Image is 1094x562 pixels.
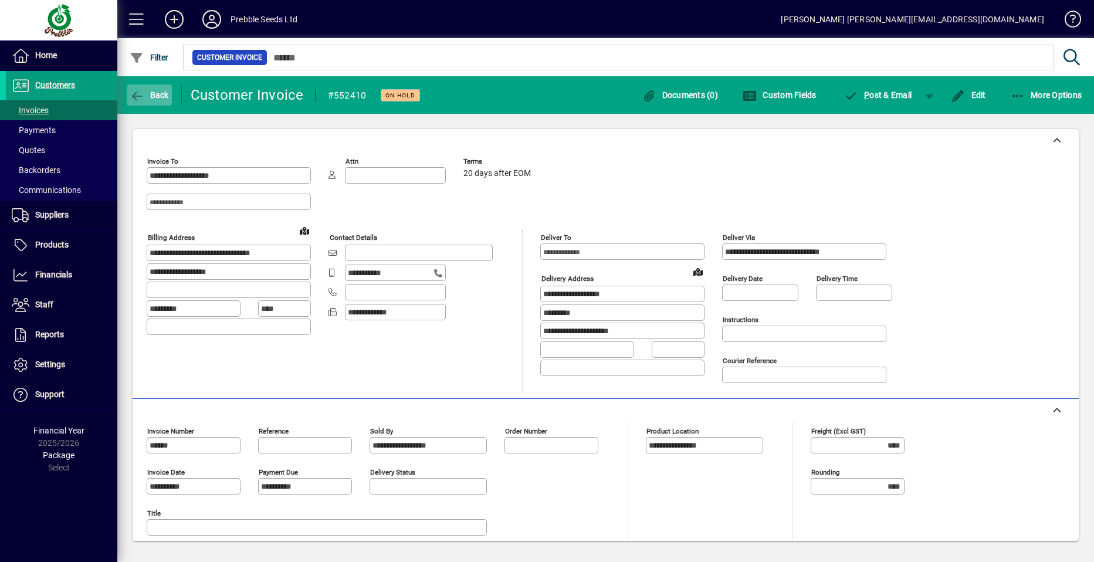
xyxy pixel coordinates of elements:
[346,157,358,165] mat-label: Attn
[12,126,56,135] span: Payments
[35,80,75,90] span: Customers
[6,160,117,180] a: Backorders
[43,451,74,460] span: Package
[864,90,869,100] span: P
[117,84,182,106] app-page-header-button: Back
[6,350,117,380] a: Settings
[6,320,117,350] a: Reports
[740,84,819,106] button: Custom Fields
[127,47,172,68] button: Filter
[951,90,986,100] span: Edit
[811,427,866,435] mat-label: Freight (excl GST)
[6,100,117,120] a: Invoices
[6,290,117,320] a: Staff
[6,140,117,160] a: Quotes
[463,169,531,178] span: 20 days after EOM
[6,180,117,200] a: Communications
[147,509,161,517] mat-label: Title
[191,86,304,104] div: Customer Invoice
[33,426,84,435] span: Financial Year
[197,52,262,63] span: Customer Invoice
[35,210,69,219] span: Suppliers
[35,50,57,60] span: Home
[505,427,547,435] mat-label: Order number
[259,427,289,435] mat-label: Reference
[12,145,45,155] span: Quotes
[35,330,64,339] span: Reports
[1056,2,1079,40] a: Knowledge Base
[147,468,185,476] mat-label: Invoice date
[844,90,912,100] span: ost & Email
[6,231,117,260] a: Products
[35,390,65,399] span: Support
[6,120,117,140] a: Payments
[328,86,367,105] div: #552410
[463,158,534,165] span: Terms
[6,260,117,290] a: Financials
[689,262,707,281] a: View on map
[147,157,178,165] mat-label: Invoice To
[155,9,193,30] button: Add
[35,270,72,279] span: Financials
[370,427,393,435] mat-label: Sold by
[35,360,65,369] span: Settings
[12,165,60,175] span: Backorders
[231,10,297,29] div: Prebble Seeds Ltd
[639,84,721,106] button: Documents (0)
[35,240,69,249] span: Products
[12,106,49,115] span: Invoices
[1008,84,1085,106] button: More Options
[1011,90,1082,100] span: More Options
[743,90,817,100] span: Custom Fields
[642,90,718,100] span: Documents (0)
[193,9,231,30] button: Profile
[385,92,415,99] span: On hold
[147,427,194,435] mat-label: Invoice number
[6,380,117,409] a: Support
[6,201,117,230] a: Suppliers
[127,84,172,106] button: Back
[370,468,415,476] mat-label: Delivery status
[781,10,1044,29] div: [PERSON_NAME] [PERSON_NAME][EMAIL_ADDRESS][DOMAIN_NAME]
[295,221,314,240] a: View on map
[948,84,989,106] button: Edit
[817,275,858,283] mat-label: Delivery time
[723,233,755,242] mat-label: Deliver via
[35,300,53,309] span: Staff
[541,233,571,242] mat-label: Deliver To
[723,357,777,365] mat-label: Courier Reference
[811,468,839,476] mat-label: Rounding
[723,316,758,324] mat-label: Instructions
[12,185,81,195] span: Communications
[646,427,699,435] mat-label: Product location
[6,41,117,70] a: Home
[259,468,298,476] mat-label: Payment due
[838,84,918,106] button: Post & Email
[130,53,169,62] span: Filter
[723,275,763,283] mat-label: Delivery date
[130,90,169,100] span: Back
